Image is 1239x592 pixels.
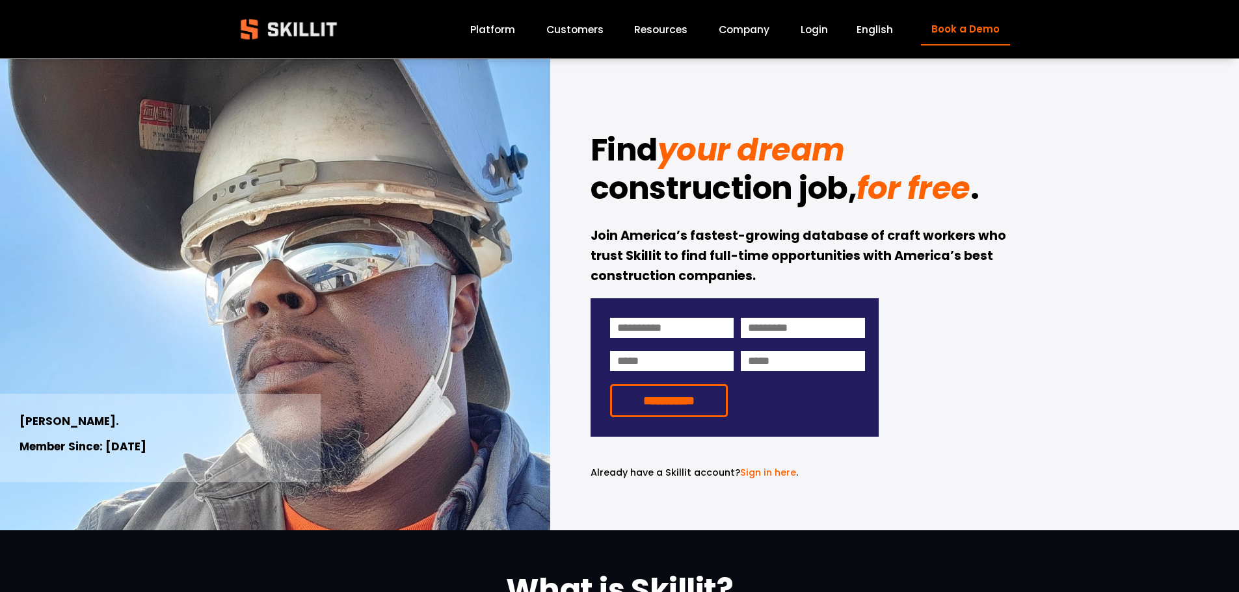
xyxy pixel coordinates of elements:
img: Skillit [230,10,348,49]
a: folder dropdown [634,21,687,38]
a: Platform [470,21,515,38]
em: your dream [658,128,845,172]
strong: construction job, [591,166,857,210]
a: Sign in here [740,466,796,479]
strong: Member Since: [DATE] [20,439,146,454]
strong: [PERSON_NAME]. [20,413,119,429]
span: Resources [634,22,687,37]
em: for free [857,166,970,210]
strong: Find [591,128,658,172]
a: Company [719,21,769,38]
div: language picker [857,21,893,38]
a: Login [801,21,828,38]
a: Book a Demo [921,14,1009,45]
p: . [591,465,879,480]
strong: . [970,166,979,210]
strong: Join America’s fastest-growing database of craft workers who trust Skillit to find full-time oppo... [591,227,1009,284]
a: Customers [546,21,604,38]
span: Already have a Skillit account? [591,466,740,479]
span: English [857,22,893,37]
